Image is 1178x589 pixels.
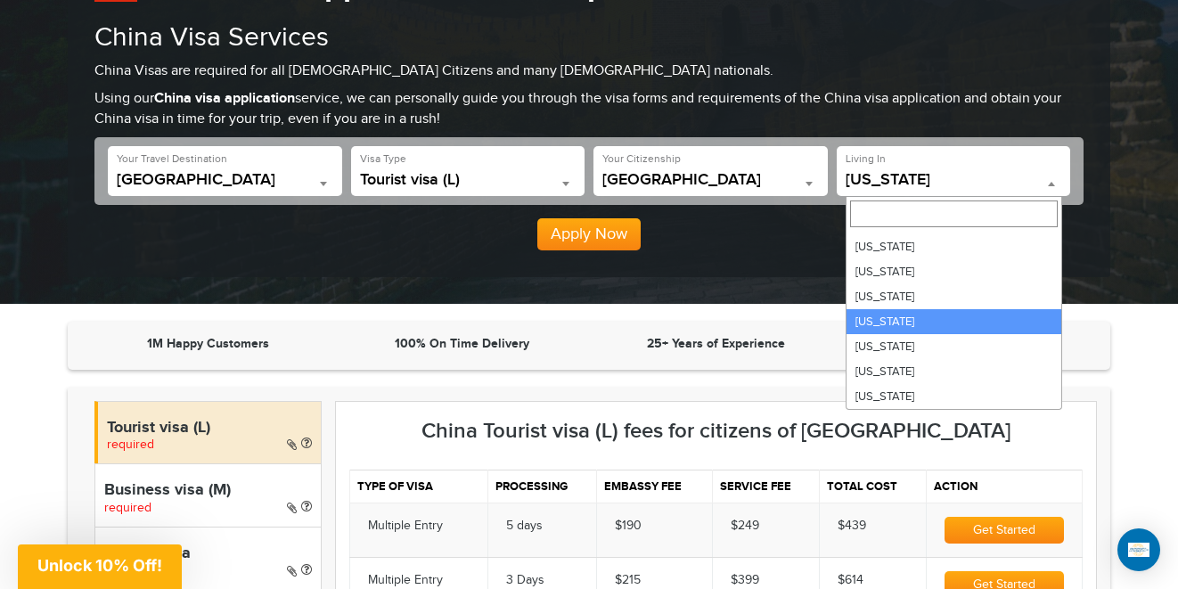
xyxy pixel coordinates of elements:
span: Washington [846,171,1062,196]
span: $614 [838,573,863,587]
p: Using our service, we can personally guide you through the visa forms and requirements of the Chi... [94,89,1084,130]
label: Visa Type [360,151,406,167]
span: United States [602,171,819,196]
li: [US_STATE] [847,334,1061,359]
label: Your Travel Destination [117,151,227,167]
button: Get Started [945,517,1064,544]
h4: Business visa (M) [104,482,312,500]
span: required [104,501,151,515]
input: Search [850,200,1058,227]
li: [US_STATE] [847,309,1061,334]
strong: China visa application [154,90,295,107]
th: Service fee [712,470,820,503]
li: [US_STATE] [847,284,1061,309]
span: required [107,438,154,452]
h4: Tourist visa (L) [107,420,312,438]
div: Unlock 10% Off! [18,544,182,589]
p: China Visas are required for all [DEMOGRAPHIC_DATA] Citizens and many [DEMOGRAPHIC_DATA] nationals. [94,61,1084,82]
th: Type of visa [350,470,488,503]
li: [US_STATE] [847,384,1061,409]
h2: China Visa Services [94,23,1084,53]
h4: Official visa [104,545,312,563]
span: Washington [846,171,1062,189]
span: 3 Days [506,573,544,587]
li: [US_STATE] [847,234,1061,259]
span: United States [602,171,819,189]
strong: 1M Happy Customers [147,336,269,351]
button: Apply Now [537,218,641,250]
span: China [117,171,333,189]
span: $439 [838,519,866,533]
a: Get Started [945,523,1064,537]
th: Total cost [820,470,926,503]
span: 5 days [506,519,543,533]
span: $190 [615,519,642,533]
strong: 100% On Time Delivery [395,336,529,351]
span: China [117,171,333,196]
span: $215 [615,573,641,587]
span: Tourist visa (L) [360,171,577,189]
span: $399 [731,573,759,587]
span: Multiple Entry [368,519,443,533]
th: Embassy fee [597,470,712,503]
span: $249 [731,519,759,533]
th: Action [926,470,1082,503]
li: [US_STATE] [847,259,1061,284]
div: Open Intercom Messenger [1117,528,1160,571]
span: Unlock 10% Off! [37,556,162,575]
strong: 25+ Years of Experience [647,336,785,351]
label: Living In [846,151,886,167]
th: Processing [488,470,597,503]
h3: China Tourist visa (L) fees for citizens of [GEOGRAPHIC_DATA] [349,420,1083,443]
span: Tourist visa (L) [360,171,577,196]
li: [US_STATE] [847,359,1061,384]
label: Your Citizenship [602,151,681,167]
span: Multiple Entry [368,573,443,587]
